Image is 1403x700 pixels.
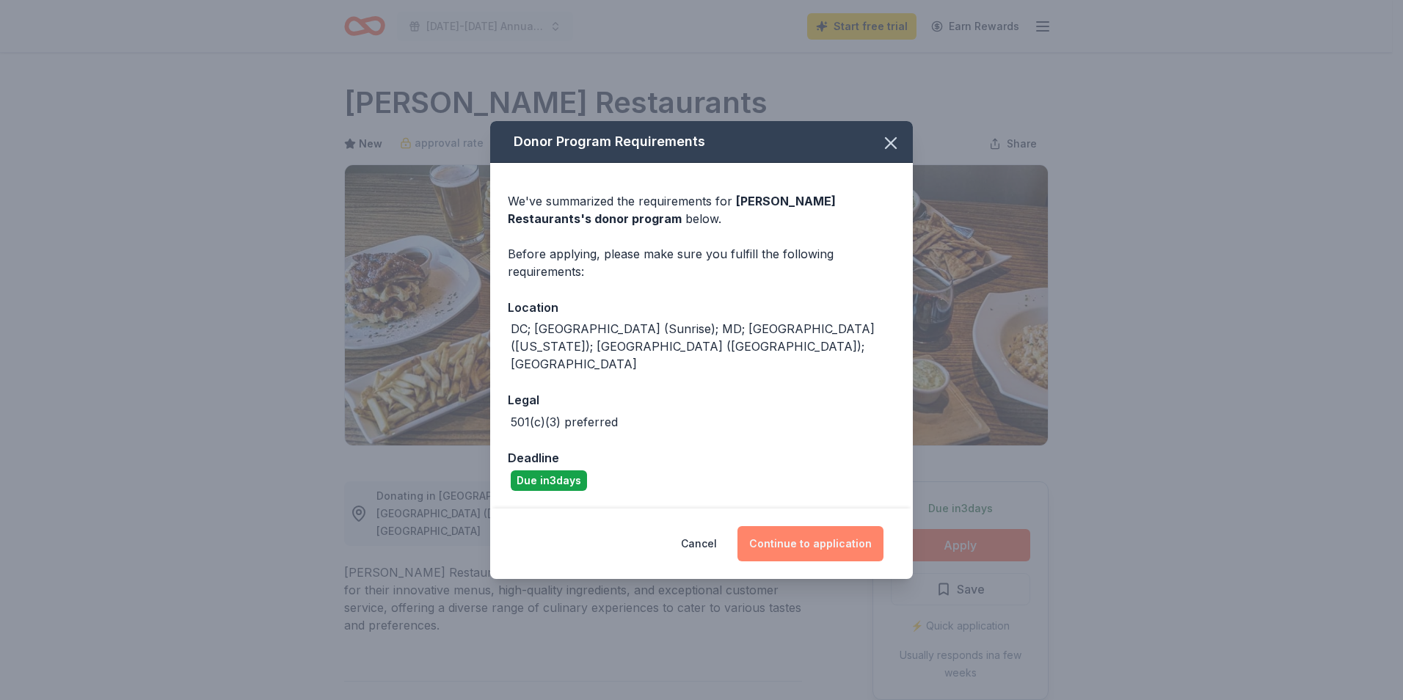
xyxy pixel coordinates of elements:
div: 501(c)(3) preferred [511,413,618,431]
button: Cancel [681,526,717,561]
div: Before applying, please make sure you fulfill the following requirements: [508,245,895,280]
div: Donor Program Requirements [490,121,913,163]
div: Due in 3 days [511,470,587,491]
div: Location [508,298,895,317]
div: Deadline [508,448,895,467]
button: Continue to application [737,526,883,561]
div: DC; [GEOGRAPHIC_DATA] (Sunrise); MD; [GEOGRAPHIC_DATA] ([US_STATE]); [GEOGRAPHIC_DATA] ([GEOGRAPH... [511,320,895,373]
div: We've summarized the requirements for below. [508,192,895,227]
div: Legal [508,390,895,409]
